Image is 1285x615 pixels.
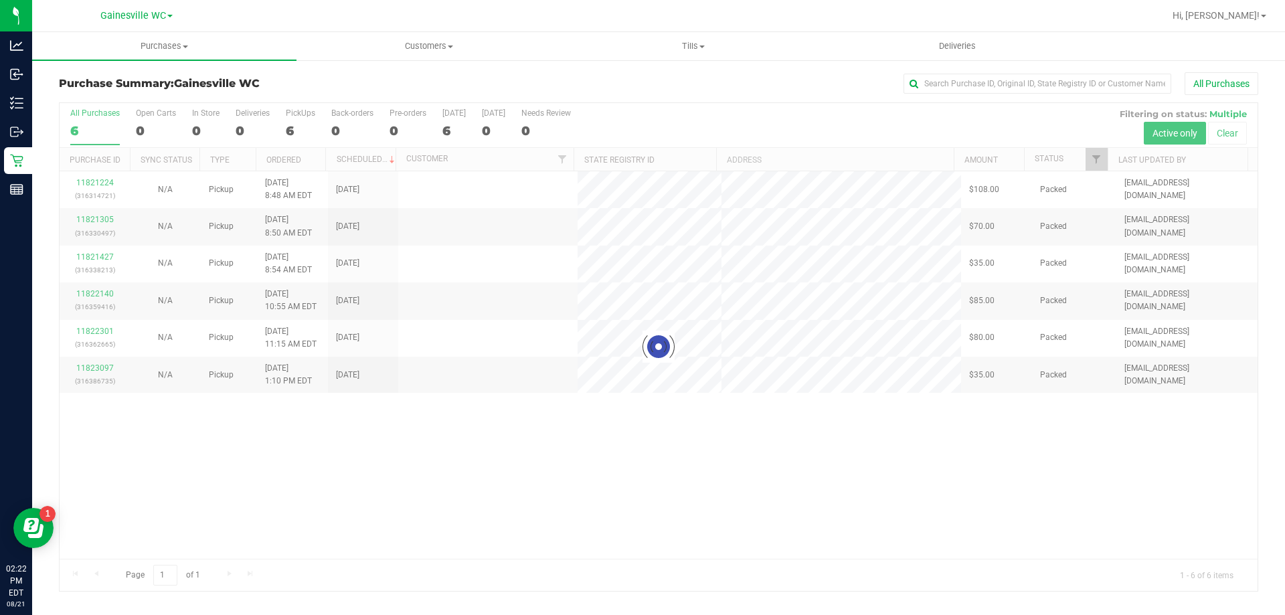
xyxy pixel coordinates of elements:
[10,39,23,52] inline-svg: Analytics
[10,183,23,196] inline-svg: Reports
[10,68,23,81] inline-svg: Inbound
[825,32,1090,60] a: Deliveries
[39,506,56,522] iframe: Resource center unread badge
[10,125,23,139] inline-svg: Outbound
[32,32,296,60] a: Purchases
[561,32,825,60] a: Tills
[921,40,994,52] span: Deliveries
[100,10,166,21] span: Gainesville WC
[174,77,260,90] span: Gainesville WC
[297,40,560,52] span: Customers
[13,508,54,548] iframe: Resource center
[6,563,26,599] p: 02:22 PM EDT
[59,78,458,90] h3: Purchase Summary:
[1185,72,1258,95] button: All Purchases
[1173,10,1260,21] span: Hi, [PERSON_NAME]!
[10,154,23,167] inline-svg: Retail
[904,74,1171,94] input: Search Purchase ID, Original ID, State Registry ID or Customer Name...
[562,40,825,52] span: Tills
[32,40,296,52] span: Purchases
[10,96,23,110] inline-svg: Inventory
[296,32,561,60] a: Customers
[6,599,26,609] p: 08/21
